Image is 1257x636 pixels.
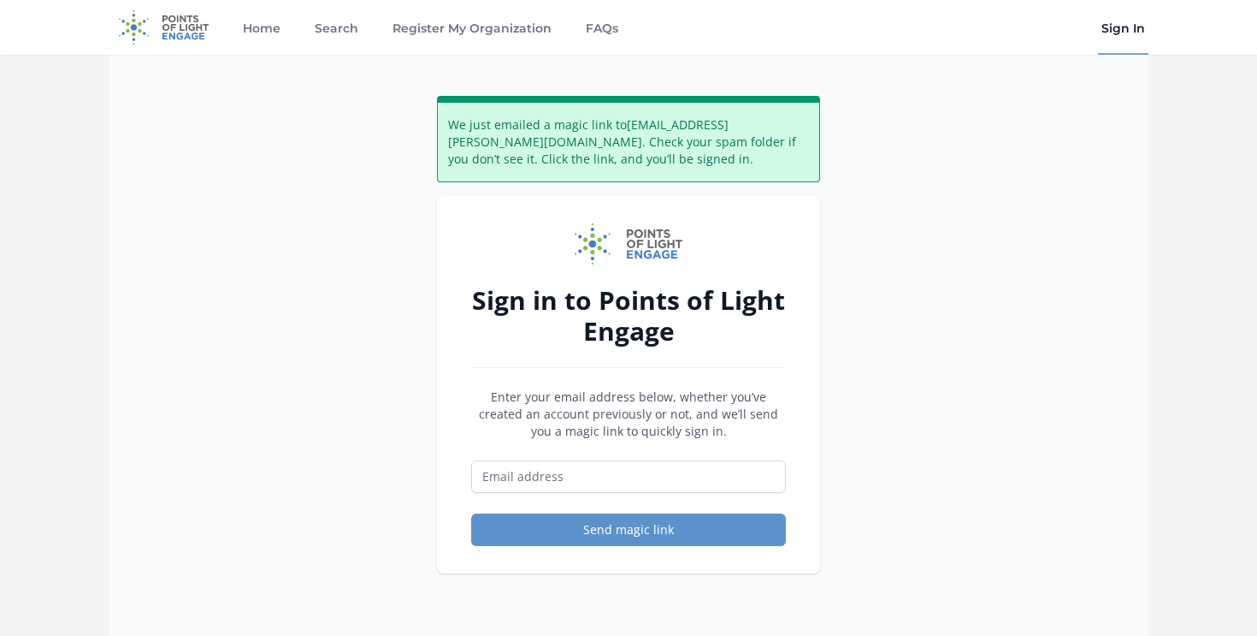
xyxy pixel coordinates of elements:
button: Send magic link [471,514,786,546]
input: Email address [471,461,786,493]
img: Points of Light Engage logo [575,223,682,265]
div: We just emailed a magic link to [EMAIL_ADDRESS][PERSON_NAME][DOMAIN_NAME] . Check your spam folde... [437,96,820,182]
h2: Sign in to Points of Light Engage [471,285,786,347]
p: Enter your email address below, whether you’ve created an account previously or not, and we’ll se... [471,389,786,440]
